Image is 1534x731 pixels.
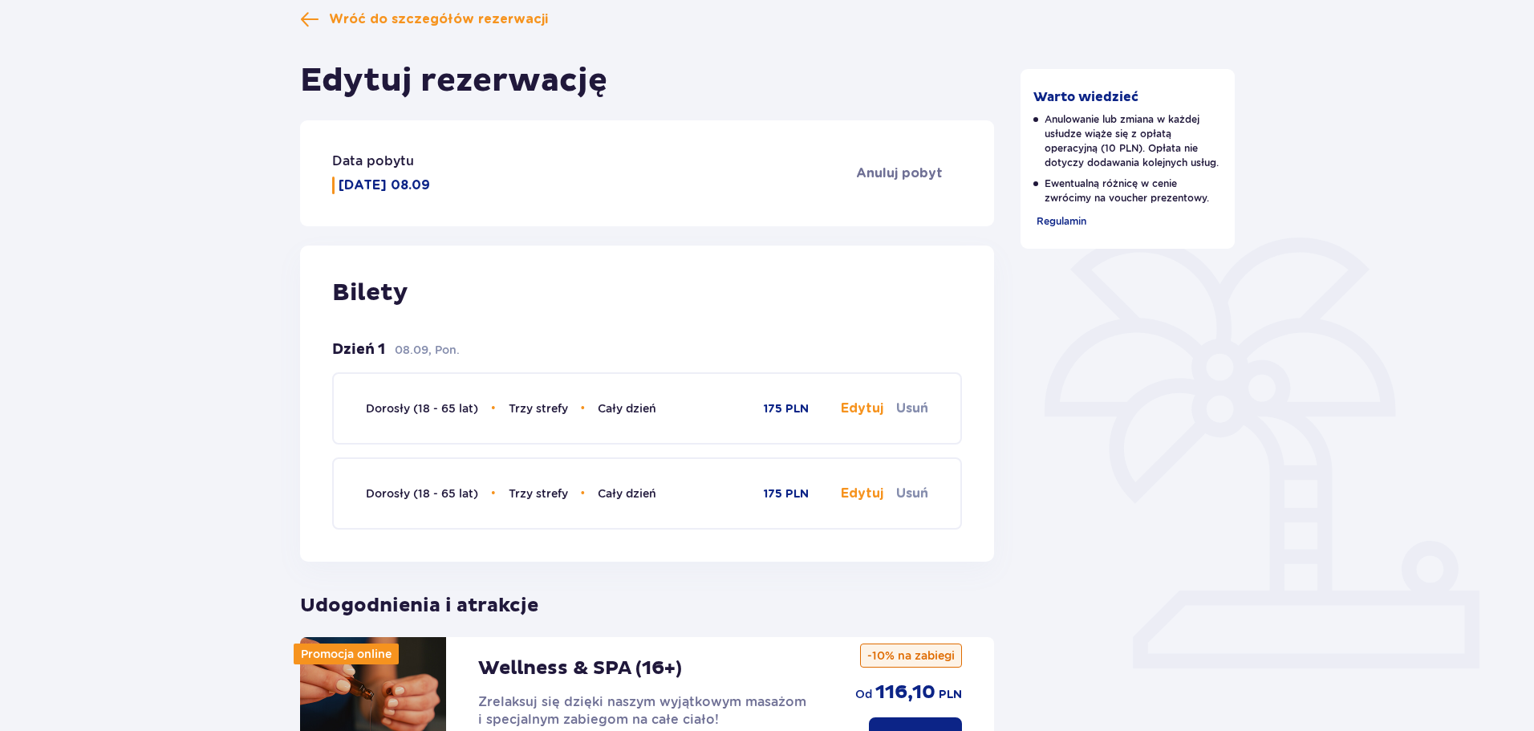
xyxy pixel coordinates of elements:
[339,177,430,194] p: [DATE] 08.09
[395,342,460,358] p: 08.09, Pon.
[509,402,568,415] span: Trzy strefy
[856,164,943,182] span: Anuluj pobyt
[294,644,399,664] div: Promocja online
[491,400,496,416] span: •
[332,152,414,170] p: Data pobytu
[764,486,809,502] p: 175 PLN
[300,10,548,29] a: Wróć do szczegółów rezerwacji
[300,581,994,618] p: Udogodnienia i atrakcje
[478,694,806,727] span: Zrelaksuj się dzięki naszym wyjątkowym masażom i specjalnym zabiegom na całe ciało!
[896,400,928,417] button: Usuń
[939,687,962,703] p: PLN
[598,402,656,415] span: Cały dzień
[1033,212,1086,229] a: Regulamin
[581,400,586,416] span: •
[491,485,496,502] span: •
[332,278,962,308] p: Bilety
[841,400,883,417] button: Edytuj
[366,487,478,500] span: Dorosły (18 - 65 lat)
[855,686,872,702] p: od
[300,61,607,101] h1: Edytuj rezerwację
[478,656,682,680] p: Wellness & SPA (16+)
[841,485,883,502] button: Edytuj
[329,10,548,28] span: Wróć do szczegółów rezerwacji
[875,680,935,705] p: 116,10
[366,402,478,415] span: Dorosły (18 - 65 lat)
[764,401,809,417] p: 175 PLN
[1033,112,1223,170] p: Anulowanie lub zmiana w każdej usłudze wiąże się z opłatą operacyjną (10 PLN). Opłata nie dotyczy...
[1037,215,1086,227] span: Regulamin
[598,487,656,500] span: Cały dzień
[509,487,568,500] span: Trzy strefy
[581,485,586,502] span: •
[332,340,385,359] p: Dzień 1
[1033,177,1223,205] p: Ewentualną różnicę w cenie zwrócimy na voucher prezentowy.
[1033,88,1138,106] p: Warto wiedzieć
[896,485,928,502] button: Usuń
[856,164,962,182] a: Anuluj pobyt
[860,644,962,668] p: -10% na zabiegi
